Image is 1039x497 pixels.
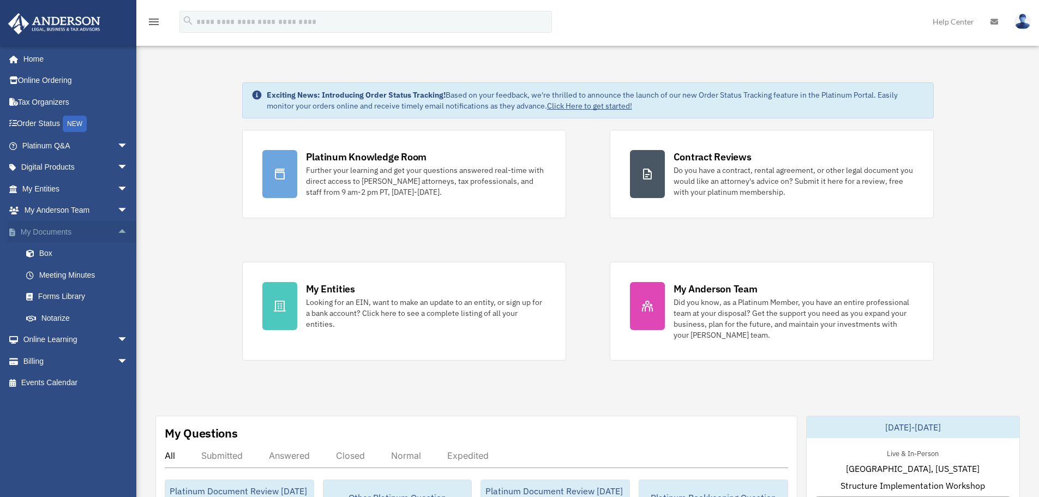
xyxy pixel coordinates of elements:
[15,264,145,286] a: Meeting Minutes
[117,178,139,200] span: arrow_drop_down
[846,462,980,475] span: [GEOGRAPHIC_DATA], [US_STATE]
[610,262,934,361] a: My Anderson Team Did you know, as a Platinum Member, you have an entire professional team at your...
[8,329,145,351] a: Online Learningarrow_drop_down
[8,200,145,221] a: My Anderson Teamarrow_drop_down
[8,48,139,70] a: Home
[674,150,752,164] div: Contract Reviews
[15,243,145,265] a: Box
[267,90,446,100] strong: Exciting News: Introducing Order Status Tracking!
[182,15,194,27] i: search
[165,450,175,461] div: All
[8,178,145,200] a: My Entitiesarrow_drop_down
[306,150,427,164] div: Platinum Knowledge Room
[15,307,145,329] a: Notarize
[8,70,145,92] a: Online Ordering
[117,157,139,179] span: arrow_drop_down
[117,200,139,222] span: arrow_drop_down
[391,450,421,461] div: Normal
[63,116,87,132] div: NEW
[117,221,139,243] span: arrow_drop_up
[8,372,145,394] a: Events Calendar
[8,350,145,372] a: Billingarrow_drop_down
[242,130,566,218] a: Platinum Knowledge Room Further your learning and get your questions answered real-time with dire...
[1014,14,1031,29] img: User Pic
[447,450,489,461] div: Expedited
[15,286,145,308] a: Forms Library
[306,282,355,296] div: My Entities
[8,113,145,135] a: Order StatusNEW
[8,91,145,113] a: Tax Organizers
[117,329,139,351] span: arrow_drop_down
[807,416,1019,438] div: [DATE]-[DATE]
[674,282,758,296] div: My Anderson Team
[242,262,566,361] a: My Entities Looking for an EIN, want to make an update to an entity, or sign up for a bank accoun...
[336,450,365,461] div: Closed
[117,135,139,157] span: arrow_drop_down
[306,165,546,197] div: Further your learning and get your questions answered real-time with direct access to [PERSON_NAM...
[878,447,947,458] div: Live & In-Person
[269,450,310,461] div: Answered
[147,15,160,28] i: menu
[5,13,104,34] img: Anderson Advisors Platinum Portal
[840,479,985,492] span: Structure Implementation Workshop
[147,19,160,28] a: menu
[165,425,238,441] div: My Questions
[8,221,145,243] a: My Documentsarrow_drop_up
[267,89,924,111] div: Based on your feedback, we're thrilled to announce the launch of our new Order Status Tracking fe...
[547,101,632,111] a: Click Here to get started!
[201,450,243,461] div: Submitted
[117,350,139,373] span: arrow_drop_down
[674,165,914,197] div: Do you have a contract, rental agreement, or other legal document you would like an attorney's ad...
[306,297,546,330] div: Looking for an EIN, want to make an update to an entity, or sign up for a bank account? Click her...
[8,157,145,178] a: Digital Productsarrow_drop_down
[610,130,934,218] a: Contract Reviews Do you have a contract, rental agreement, or other legal document you would like...
[674,297,914,340] div: Did you know, as a Platinum Member, you have an entire professional team at your disposal? Get th...
[8,135,145,157] a: Platinum Q&Aarrow_drop_down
